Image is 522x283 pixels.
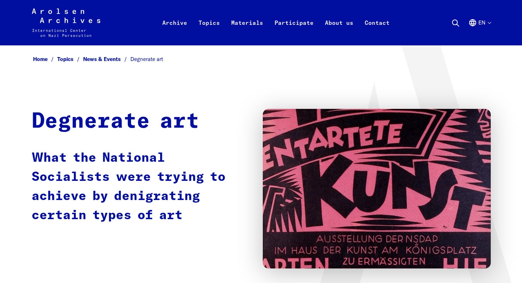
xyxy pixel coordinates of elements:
[269,17,319,45] a: Participate
[57,56,83,62] a: Topics
[359,17,395,45] a: Contact
[157,9,395,37] nav: Primary
[468,18,491,44] button: English, language selection
[32,109,199,134] h1: Degnerate art
[32,149,249,225] p: What the National Socialists were trying to achieve by denigrating certain types of art
[319,17,359,45] a: About us
[225,17,269,45] a: Materials
[32,54,491,65] nav: Breadcrumb
[33,56,57,62] a: Home
[193,17,225,45] a: Topics
[130,56,163,62] span: Degnerate art
[83,56,130,62] a: News & Events
[157,17,193,45] a: Archive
